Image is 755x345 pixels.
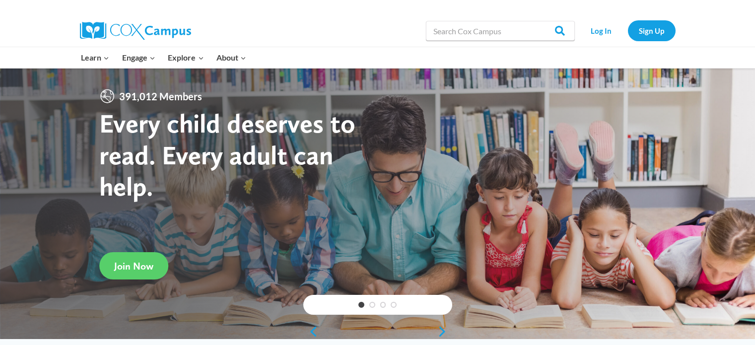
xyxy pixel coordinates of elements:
div: content slider buttons [303,322,452,342]
nav: Primary Navigation [75,47,253,68]
a: Log In [580,20,623,41]
a: Join Now [99,252,168,279]
img: Cox Campus [80,22,191,40]
a: 1 [358,302,364,308]
a: Sign Up [628,20,676,41]
span: Explore [168,51,204,64]
span: Join Now [114,260,153,272]
span: 391,012 Members [115,88,206,104]
strong: Every child deserves to read. Every adult can help. [99,107,355,202]
a: previous [303,326,318,338]
a: next [437,326,452,338]
nav: Secondary Navigation [580,20,676,41]
a: 3 [380,302,386,308]
span: Learn [81,51,109,64]
a: 2 [369,302,375,308]
input: Search Cox Campus [426,21,575,41]
span: About [216,51,246,64]
span: Engage [122,51,155,64]
a: 4 [391,302,397,308]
